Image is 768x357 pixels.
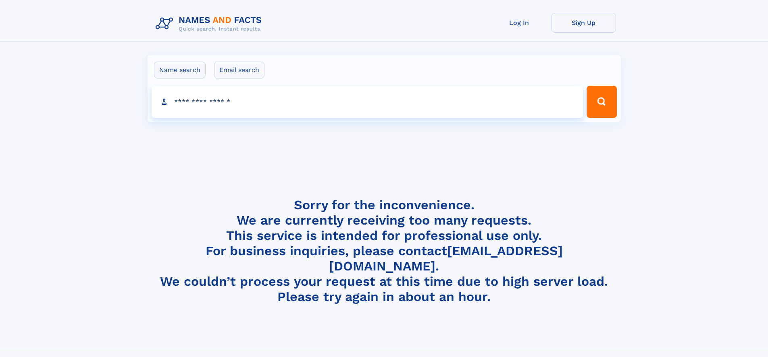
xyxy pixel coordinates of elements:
[152,13,268,35] img: Logo Names and Facts
[152,86,583,118] input: search input
[487,13,552,33] a: Log In
[152,197,616,305] h4: Sorry for the inconvenience. We are currently receiving too many requests. This service is intend...
[214,62,264,78] label: Email search
[154,62,206,78] label: Name search
[552,13,616,33] a: Sign Up
[587,86,616,118] button: Search Button
[329,243,563,274] a: [EMAIL_ADDRESS][DOMAIN_NAME]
